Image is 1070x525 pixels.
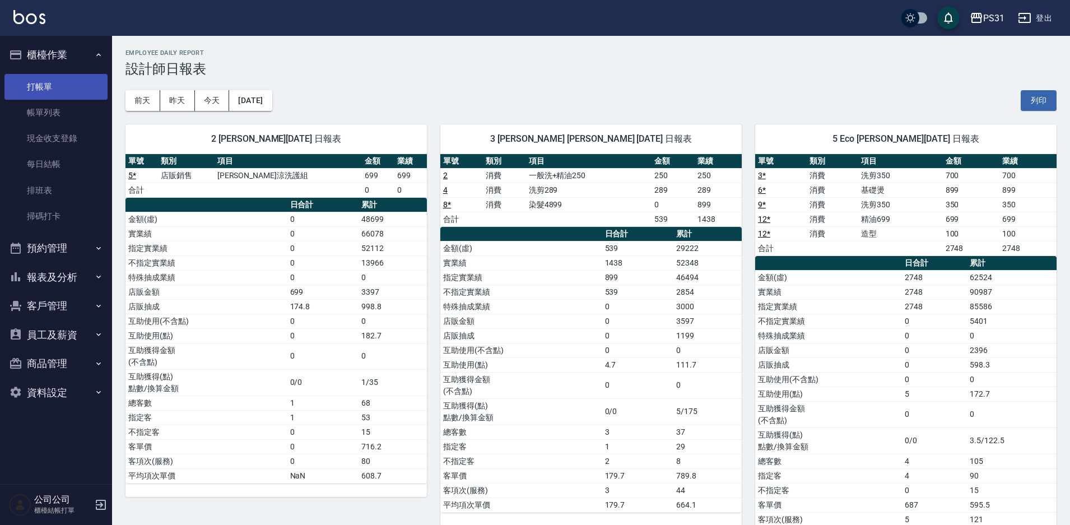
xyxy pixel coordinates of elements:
table: a dense table [440,227,742,513]
td: 699 [943,212,1000,226]
td: 互助使用(點) [755,387,902,401]
td: 80 [359,454,427,468]
td: 0 [287,425,359,439]
button: 報表及分析 [4,263,108,292]
td: 0 [967,372,1057,387]
td: 洗剪350 [858,168,942,183]
td: 消費 [807,168,858,183]
td: 特殊抽成業績 [125,270,287,285]
button: 前天 [125,90,160,111]
td: 基礎燙 [858,183,942,197]
td: 0 [394,183,427,197]
td: 0 [602,314,673,328]
td: 染髮4899 [526,197,652,212]
a: 排班表 [4,178,108,203]
td: 0 [652,197,694,212]
td: 精油699 [858,212,942,226]
td: 350 [943,197,1000,212]
table: a dense table [755,154,1057,256]
button: 櫃檯作業 [4,40,108,69]
span: 2 [PERSON_NAME][DATE] 日報表 [139,133,413,145]
td: 0 [602,372,673,398]
td: 不指定客 [755,483,902,498]
td: 595.5 [967,498,1057,512]
td: 指定實業績 [125,241,287,255]
td: 1438 [602,255,673,270]
button: 昨天 [160,90,195,111]
th: 日合計 [602,227,673,241]
td: 指定實業績 [440,270,602,285]
td: 699 [362,168,394,183]
td: 互助獲得(點) 點數/換算金額 [440,398,602,425]
td: 一般洗+精油250 [526,168,652,183]
td: 1 [287,396,359,410]
td: 539 [602,241,673,255]
button: PS31 [965,7,1009,30]
td: 1/35 [359,369,427,396]
th: 項目 [215,154,362,169]
h3: 設計師日報表 [125,61,1057,77]
img: Logo [13,10,45,24]
td: 182.7 [359,328,427,343]
td: 52112 [359,241,427,255]
td: 互助獲得(點) 點數/換算金額 [125,369,287,396]
td: 互助使用(點) [440,357,602,372]
td: 0 [673,372,742,398]
td: 不指定實業績 [440,285,602,299]
td: 互助使用(點) [125,328,287,343]
td: 消費 [807,212,858,226]
button: 商品管理 [4,349,108,378]
td: 洗剪350 [858,197,942,212]
td: 金額(虛) [755,270,902,285]
td: 實業績 [125,226,287,241]
td: 1199 [673,328,742,343]
td: 3000 [673,299,742,314]
td: 8 [673,454,742,468]
td: 0 [902,483,967,498]
th: 單號 [440,154,483,169]
td: 0 [287,270,359,285]
td: 消費 [483,197,525,212]
button: 資料設定 [4,378,108,407]
td: 消費 [807,183,858,197]
td: 互助獲得金額 (不含點) [440,372,602,398]
td: 2748 [902,299,967,314]
td: 289 [652,183,694,197]
td: 0 [287,343,359,369]
td: 105 [967,454,1057,468]
td: 店販金額 [440,314,602,328]
td: 0 [287,212,359,226]
td: 客項次(服務) [125,454,287,468]
td: 539 [602,285,673,299]
button: 列印 [1021,90,1057,111]
td: 2854 [673,285,742,299]
td: 0 [902,372,967,387]
td: 造型 [858,226,942,241]
td: 指定客 [440,439,602,454]
td: 0 [902,401,967,428]
td: 664.1 [673,498,742,512]
td: 15 [359,425,427,439]
th: 日合計 [287,198,359,212]
td: 店販抽成 [755,357,902,372]
th: 類別 [807,154,858,169]
th: 金額 [652,154,694,169]
td: 特殊抽成業績 [440,299,602,314]
td: 598.3 [967,357,1057,372]
h5: 公司公司 [34,494,91,505]
td: 899 [999,183,1057,197]
td: 平均項次單價 [125,468,287,483]
td: 899 [695,197,742,212]
td: 2748 [902,270,967,285]
td: 金額(虛) [440,241,602,255]
td: 250 [652,168,694,183]
td: 客單價 [440,468,602,483]
td: 0 [287,328,359,343]
td: 0/0 [287,369,359,396]
td: 699 [287,285,359,299]
td: 店販抽成 [440,328,602,343]
td: 2396 [967,343,1057,357]
button: [DATE] [229,90,272,111]
td: 687 [902,498,967,512]
td: 52348 [673,255,742,270]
